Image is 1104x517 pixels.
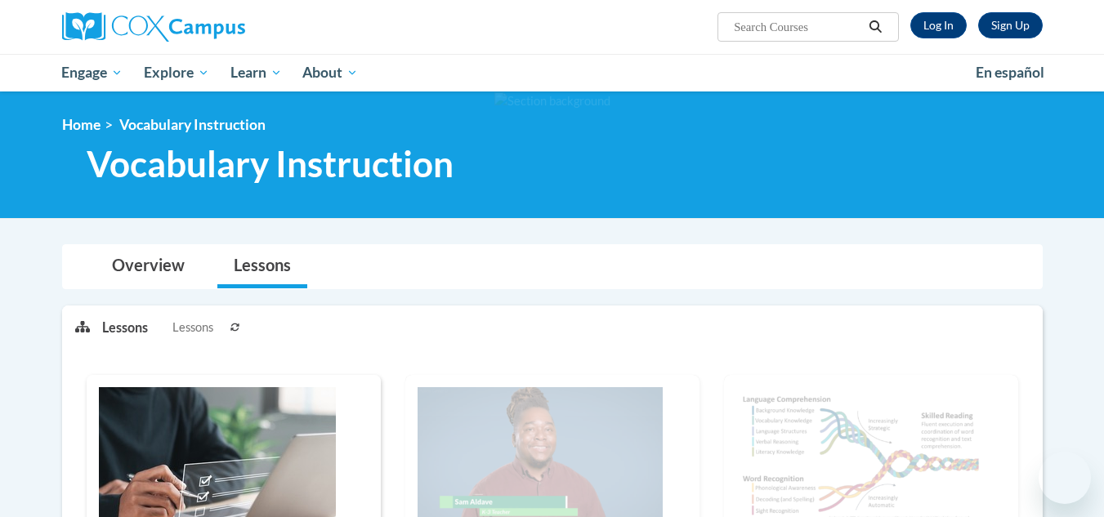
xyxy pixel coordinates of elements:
[230,63,282,82] span: Learn
[62,12,373,42] a: Cox Campus
[978,12,1043,38] a: Register
[494,92,610,110] img: Section background
[910,12,967,38] a: Log In
[62,116,101,133] a: Home
[51,54,134,91] a: Engage
[220,54,293,91] a: Learn
[38,54,1067,91] div: Main menu
[302,63,358,82] span: About
[144,63,209,82] span: Explore
[61,63,123,82] span: Engage
[976,64,1044,81] span: En español
[172,319,213,336] span: Lessons
[1039,452,1091,504] iframe: Button to launch messaging window
[133,54,220,91] a: Explore
[217,245,307,288] a: Lessons
[965,56,1055,90] a: En español
[62,12,245,42] img: Cox Campus
[119,116,266,133] span: Vocabulary Instruction
[292,54,369,91] a: About
[102,319,148,336] p: Lessons
[863,17,887,37] button: Search
[96,245,201,288] a: Overview
[87,142,454,185] span: Vocabulary Instruction
[732,17,863,37] input: Search Courses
